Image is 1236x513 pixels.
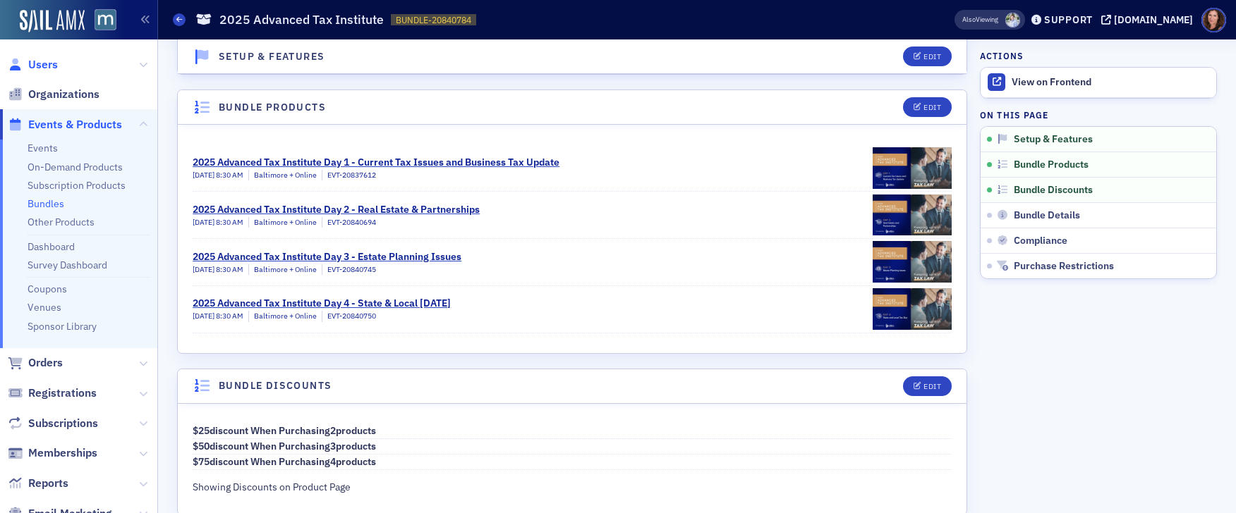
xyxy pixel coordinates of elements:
div: View on Frontend [1012,76,1209,89]
span: 8:30 AM [216,311,243,321]
h1: 2025 Advanced Tax Institute [219,11,384,28]
span: [DATE] [193,217,216,227]
a: Coupons [28,283,67,295]
div: EVT-20840750 [322,311,376,322]
a: 2025 Advanced Tax Institute Day 4 - State & Local [DATE][DATE] 8:30 AMBaltimore + OnlineEVT-20840750 [193,286,952,333]
span: Events & Products [28,117,122,132]
img: SailAMX [95,9,116,31]
div: Also [962,15,976,24]
span: Subscriptions [28,416,98,431]
h4: Actions [980,49,1024,62]
a: Memberships [8,445,97,461]
a: Reports [8,476,68,491]
div: Edit [923,383,941,390]
span: Bundle Products [1014,159,1089,171]
div: Showing Discounts on Product Page [193,480,952,495]
a: On-Demand Products [28,161,123,173]
div: Baltimore + Online [248,217,317,228]
a: Events & Products [8,117,122,132]
span: Users [28,57,58,73]
span: BUNDLE-20840784 [396,14,471,26]
span: Memberships [28,445,97,461]
h4: Bundle Products [219,100,326,115]
span: Luke Abell [1005,13,1020,27]
a: Bundles [28,197,64,210]
button: Edit [903,47,952,66]
a: Dashboard [28,240,75,253]
span: Setup & Features [1014,133,1093,146]
a: Events [28,142,58,154]
h4: Bundle Discounts [219,378,332,393]
a: 2025 Advanced Tax Institute Day 1 - Current Tax Issues and Business Tax Update[DATE] 8:30 AMBalti... [193,144,952,191]
div: Baltimore + Online [248,264,317,276]
div: [DOMAIN_NAME] [1114,13,1193,26]
div: EVT-20840745 [322,264,376,276]
span: [DATE] [193,311,216,321]
button: [DOMAIN_NAME] [1101,15,1198,25]
a: Other Products [28,216,95,228]
a: View Homepage [85,9,116,33]
div: 2025 Advanced Tax Institute Day 1 - Current Tax Issues and Business Tax Update [193,155,559,170]
span: Reports [28,476,68,491]
span: Viewing [962,15,998,25]
a: Sponsor Library [28,320,97,333]
span: 8:30 AM [216,217,243,227]
a: Registrations [8,385,97,401]
div: 2025 Advanced Tax Institute Day 4 - State & Local [DATE] [193,296,451,311]
span: 8:30 AM [216,264,243,274]
span: 8:30 AM [216,170,243,180]
p: $ 25 discount when purchasing 2 products [193,424,952,438]
a: 2025 Advanced Tax Institute Day 2 - Real Estate & Partnerships[DATE] 8:30 AMBaltimore + OnlineEVT... [193,192,952,238]
h4: Setup & Features [219,49,325,64]
button: Edit [903,97,952,117]
div: Edit [923,104,941,111]
a: Orders [8,355,63,371]
div: 2025 Advanced Tax Institute Day 2 - Real Estate & Partnerships [193,202,480,217]
span: Registrations [28,385,97,401]
a: 2025 Advanced Tax Institute Day 3 - Estate Planning Issues[DATE] 8:30 AMBaltimore + OnlineEVT-208... [193,239,952,285]
a: Users [8,57,58,73]
a: Survey Dashboard [28,259,107,271]
span: [DATE] [193,170,216,180]
span: Organizations [28,87,99,102]
p: $ 75 discount when purchasing 4 products [193,455,952,469]
a: Subscriptions [8,416,98,431]
span: Purchase Restrictions [1014,260,1114,273]
span: Bundle Discounts [1014,184,1093,197]
button: Edit [903,376,952,396]
span: Bundle Details [1014,209,1080,222]
div: EVT-20840694 [322,217,376,228]
img: SailAMX [20,10,85,32]
a: Subscription Products [28,179,126,192]
p: $ 50 discount when purchasing 3 products [193,439,952,454]
div: Edit [923,53,941,61]
div: 2025 Advanced Tax Institute Day 3 - Estate Planning Issues [193,249,461,264]
span: Profile [1201,8,1226,32]
div: EVT-20837612 [322,170,376,181]
a: Venues [28,301,61,314]
h4: On this page [980,109,1217,121]
div: Support [1044,13,1093,26]
span: [DATE] [193,264,216,274]
div: Baltimore + Online [248,170,317,181]
a: Organizations [8,87,99,102]
a: View on Frontend [981,68,1216,97]
div: Baltimore + Online [248,311,317,322]
span: Orders [28,355,63,371]
span: Compliance [1014,235,1067,247]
